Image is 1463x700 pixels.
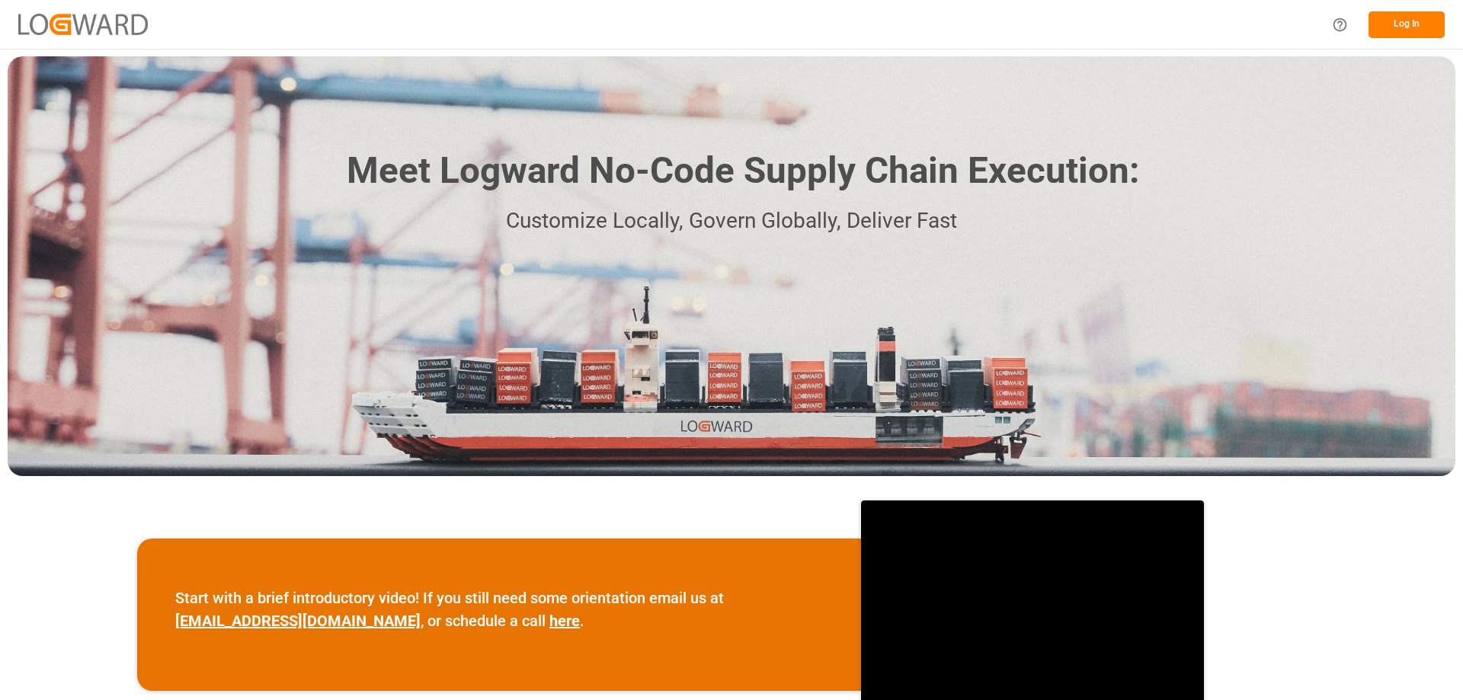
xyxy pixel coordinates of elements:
[175,612,421,630] a: [EMAIL_ADDRESS][DOMAIN_NAME]
[1323,8,1357,42] button: Help Center
[18,14,148,34] img: Logward_new_orange.png
[324,204,1139,238] p: Customize Locally, Govern Globally, Deliver Fast
[175,587,823,632] p: Start with a brief introductory video! If you still need some orientation email us at , or schedu...
[549,612,580,630] a: here
[347,144,1139,198] h1: Meet Logward No-Code Supply Chain Execution:
[1369,11,1445,38] button: Log In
